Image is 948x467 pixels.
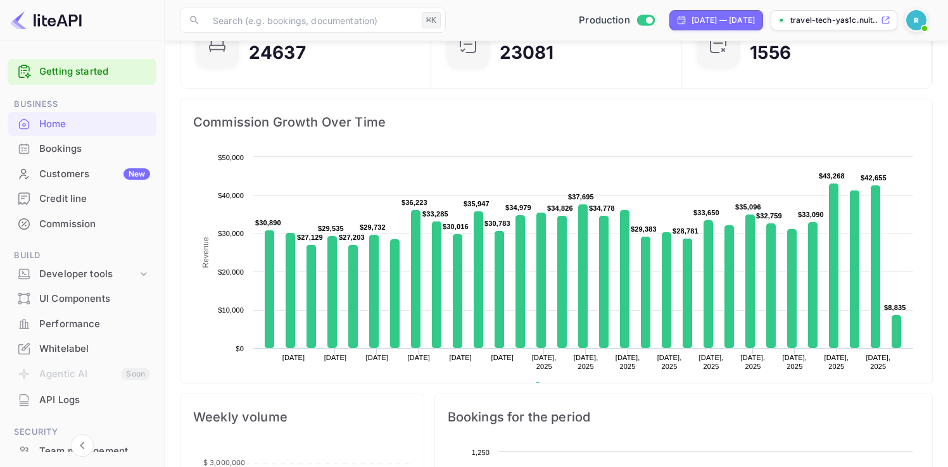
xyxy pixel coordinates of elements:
text: $33,285 [422,210,448,218]
text: Revenue [546,382,578,391]
text: $36,223 [401,199,427,206]
div: Credit line [39,192,150,206]
text: $42,655 [861,174,887,182]
img: LiteAPI logo [10,10,82,30]
input: Search (e.g. bookings, documentation) [205,8,417,33]
a: Credit line [8,187,156,210]
text: Revenue [201,237,210,268]
div: Developer tools [8,263,156,285]
text: [DATE] [324,354,347,361]
div: Team management [39,444,150,459]
div: UI Components [39,292,150,306]
span: Bookings for the period [448,407,920,427]
text: [DATE] [491,354,514,361]
text: $30,000 [218,230,244,237]
text: $10,000 [218,306,244,314]
div: Commission [39,217,150,232]
text: $0 [236,345,244,352]
div: UI Components [8,287,156,311]
div: ⌘K [422,12,441,28]
a: UI Components [8,287,156,310]
a: Commission [8,212,156,235]
button: Collapse navigation [71,434,94,457]
text: $50,000 [218,154,244,161]
text: [DATE], 2025 [699,354,724,370]
text: $27,203 [339,233,365,241]
div: Whitelabel [39,342,150,356]
text: $34,778 [589,204,615,212]
span: Commission Growth Over Time [193,112,920,132]
text: [DATE], 2025 [782,354,807,370]
div: API Logs [8,388,156,413]
div: Commission [8,212,156,237]
a: Whitelabel [8,337,156,360]
div: [DATE] — [DATE] [692,15,755,26]
text: [DATE] [450,354,472,361]
text: $33,650 [693,209,719,216]
text: $29,535 [318,225,344,232]
text: $20,000 [218,268,244,276]
tspan: $ 3,000,000 [203,458,246,467]
text: [DATE], 2025 [824,354,849,370]
a: Performance [8,312,156,335]
div: Performance [39,317,150,332]
text: $8,835 [884,304,906,311]
text: $29,732 [360,223,386,231]
text: [DATE], 2025 [532,354,557,370]
text: [DATE], 2025 [741,354,766,370]
text: $37,695 [568,193,594,201]
div: Bookings [8,137,156,161]
text: [DATE], 2025 [866,354,890,370]
div: Credit line [8,187,156,211]
text: $35,947 [464,200,490,208]
a: Bookings [8,137,156,160]
a: Home [8,112,156,135]
div: New [123,168,150,180]
text: 1,250 [471,449,489,456]
text: [DATE], 2025 [657,354,682,370]
text: $35,096 [735,203,761,211]
div: API Logs [39,393,150,408]
div: 23081 [500,44,554,61]
div: Click to change the date range period [669,10,763,30]
text: $30,016 [443,223,469,230]
span: Business [8,97,156,111]
div: Developer tools [39,267,137,282]
text: $43,268 [819,172,845,180]
text: [DATE] [366,354,389,361]
a: Getting started [39,65,150,79]
text: $40,000 [218,192,244,199]
text: [DATE] [282,354,305,361]
text: $30,890 [255,219,281,227]
div: Performance [8,312,156,337]
img: Revolut [906,10,926,30]
text: $34,979 [505,204,531,211]
div: Home [39,117,150,132]
div: 24637 [249,44,306,61]
span: Security [8,425,156,439]
div: Customers [39,167,150,182]
div: Bookings [39,142,150,156]
span: Build [8,249,156,263]
text: $30,783 [484,220,510,227]
a: API Logs [8,388,156,411]
text: $28,781 [673,227,698,235]
text: $34,826 [547,204,573,212]
span: Production [579,13,630,28]
a: Team management [8,439,156,463]
div: Whitelabel [8,337,156,361]
a: CustomersNew [8,162,156,185]
div: CustomersNew [8,162,156,187]
div: Home [8,112,156,137]
text: [DATE], 2025 [574,354,598,370]
text: $32,759 [756,212,782,220]
span: Weekly volume [193,407,411,427]
div: Getting started [8,59,156,85]
p: travel-tech-yas1c.nuit... [790,15,878,26]
div: Switch to Sandbox mode [574,13,659,28]
text: $33,090 [798,211,824,218]
text: $29,383 [631,225,657,233]
div: 1556 [750,44,791,61]
text: [DATE] [408,354,431,361]
text: [DATE], 2025 [616,354,640,370]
